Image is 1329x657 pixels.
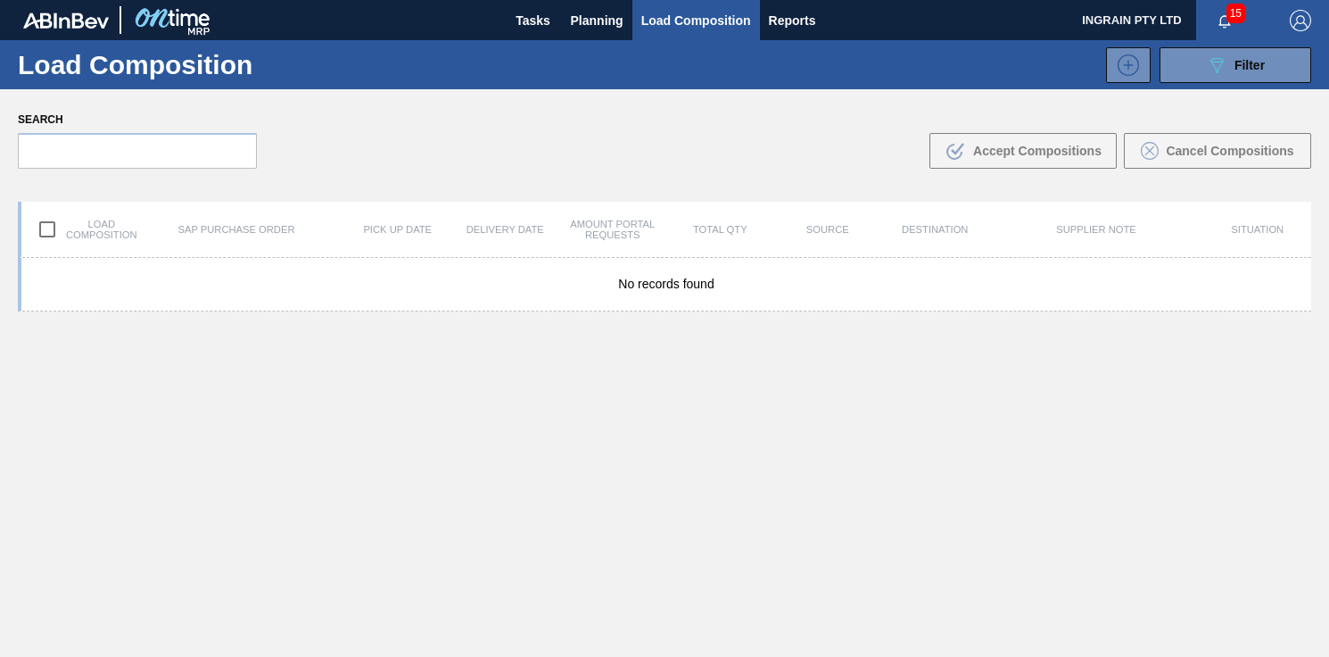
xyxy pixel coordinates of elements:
[1124,133,1311,169] button: Cancel Compositions
[18,107,257,133] label: Search
[929,133,1117,169] button: Accept Compositions
[1204,224,1312,235] div: Situation
[344,224,452,235] div: Pick up Date
[618,277,714,291] span: No records found
[571,10,623,31] span: Planning
[18,54,298,75] h1: Load Composition
[1166,144,1293,158] span: Cancel Compositions
[1196,8,1253,33] button: Notifications
[129,224,344,235] div: SAP Purchase Order
[666,224,774,235] div: Total Qty
[641,10,751,31] span: Load Composition
[1234,58,1265,72] span: Filter
[23,12,109,29] img: TNhmsLtSVTkK8tSr43FrP2fwEKptu5GPRR3wAAAABJRU5ErkJggg==
[769,10,816,31] span: Reports
[989,224,1204,235] div: Supplier Note
[1226,4,1245,23] span: 15
[559,219,667,240] div: Amount Portal Requests
[514,10,553,31] span: Tasks
[1160,47,1311,83] button: Filter
[774,224,882,235] div: Source
[881,224,989,235] div: Destination
[1290,10,1311,31] img: Logout
[1097,47,1151,83] div: New Load Composition
[973,144,1102,158] span: Accept Compositions
[21,211,129,248] div: Load composition
[451,224,559,235] div: Delivery Date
